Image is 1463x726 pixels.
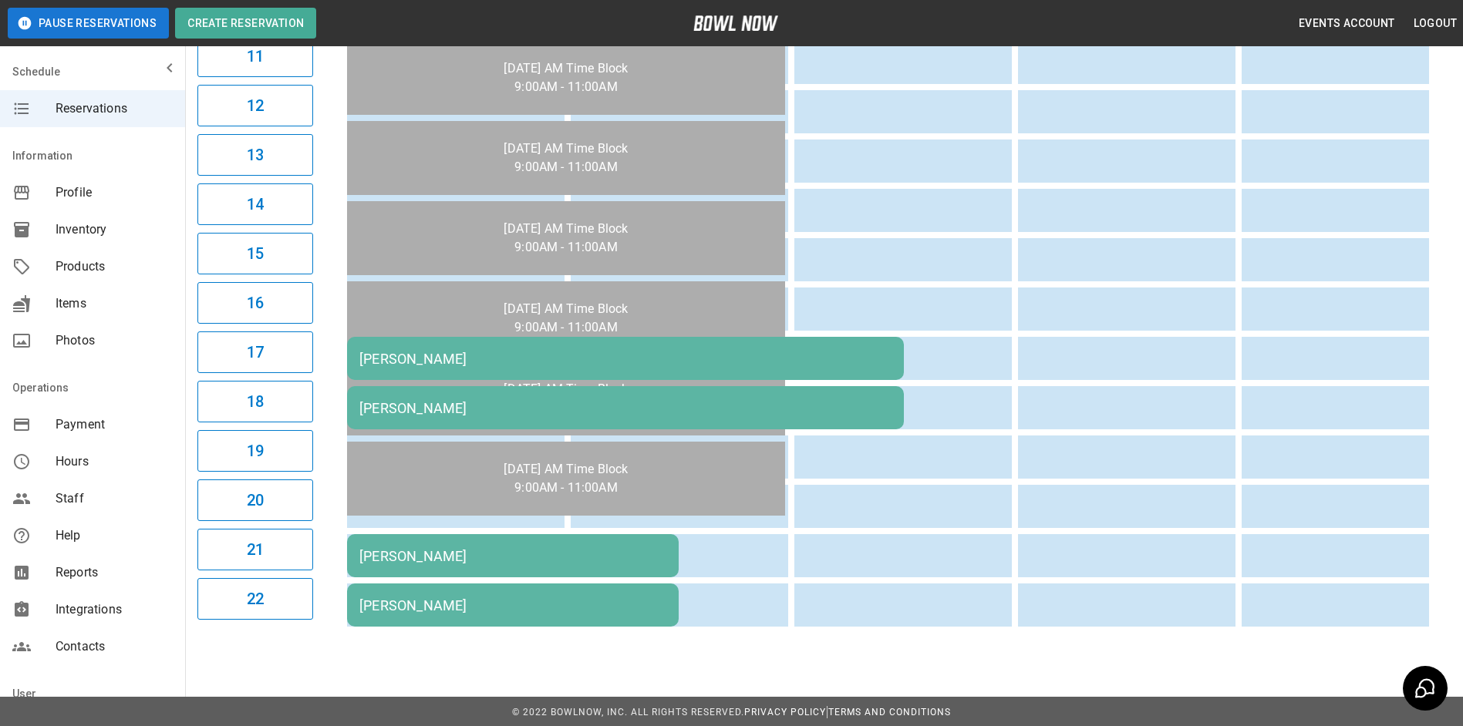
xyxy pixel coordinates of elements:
[247,44,264,69] h6: 11
[247,340,264,365] h6: 17
[247,192,264,217] h6: 14
[197,381,313,422] button: 18
[197,578,313,620] button: 22
[56,183,173,202] span: Profile
[197,183,313,225] button: 14
[197,134,313,176] button: 13
[175,8,316,39] button: Create Reservation
[247,537,264,562] h6: 21
[247,93,264,118] h6: 12
[56,489,173,508] span: Staff
[56,526,173,545] span: Help
[56,600,173,619] span: Integrations
[56,294,173,313] span: Items
[247,143,264,167] h6: 13
[828,707,951,718] a: Terms and Conditions
[247,291,264,315] h6: 16
[8,8,169,39] button: Pause Reservations
[56,99,173,118] span: Reservations
[359,351,892,367] div: [PERSON_NAME]
[359,597,666,613] div: [PERSON_NAME]
[197,282,313,324] button: 16
[56,331,173,350] span: Photos
[1407,9,1463,38] button: Logout
[56,563,173,582] span: Reports
[247,439,264,463] h6: 19
[359,548,666,564] div: [PERSON_NAME]
[197,35,313,77] button: 11
[197,85,313,126] button: 12
[1293,9,1401,38] button: Events Account
[56,220,173,239] span: Inventory
[512,707,744,718] span: © 2022 BowlNow, Inc. All Rights Reserved.
[359,400,892,416] div: [PERSON_NAME]
[56,415,173,434] span: Payment
[197,479,313,521] button: 20
[56,257,173,276] span: Products
[56,452,173,471] span: Hours
[197,233,313,274] button: 15
[197,529,313,570] button: 21
[247,389,264,414] h6: 18
[247,241,264,266] h6: 15
[693,15,778,31] img: logo
[56,637,173,656] span: Contacts
[197,331,313,373] button: 17
[744,707,826,718] a: Privacy Policy
[247,587,264,611] h6: 22
[247,488,264,513] h6: 20
[197,430,313,472] button: 19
